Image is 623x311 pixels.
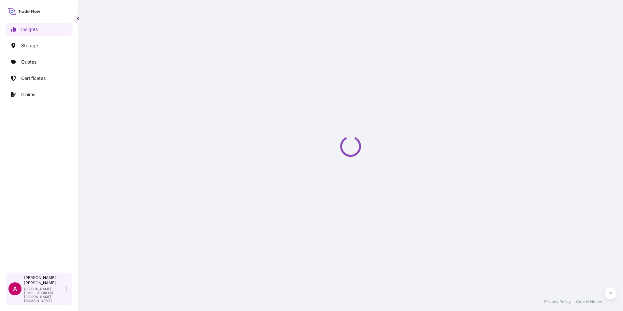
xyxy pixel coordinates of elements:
[21,59,36,65] p: Quotes
[21,42,38,49] p: Storage
[6,39,73,52] a: Storage
[576,299,602,304] a: Cookie Notice
[13,286,17,292] span: A
[24,287,65,303] p: [PERSON_NAME][EMAIL_ADDRESS][PERSON_NAME][DOMAIN_NAME]
[21,26,38,33] p: Insights
[21,75,46,81] p: Certificates
[6,55,73,68] a: Quotes
[544,299,571,304] a: Privacy Policy
[6,23,73,36] a: Insights
[6,72,73,85] a: Certificates
[21,91,35,98] p: Claims
[6,88,73,101] a: Claims
[24,275,65,286] p: [PERSON_NAME] [PERSON_NAME]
